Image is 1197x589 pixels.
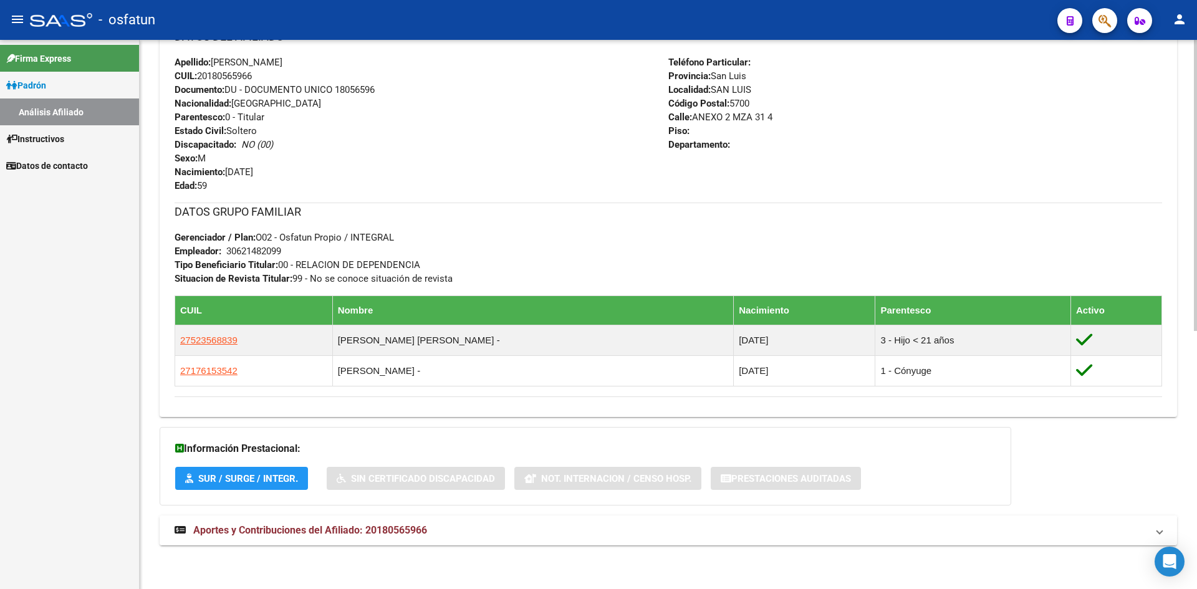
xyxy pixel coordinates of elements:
span: - osfatun [99,6,155,34]
strong: Sexo: [175,153,198,164]
strong: CUIL: [175,70,197,82]
h3: DATOS GRUPO FAMILIAR [175,203,1162,221]
td: 1 - Cónyuge [875,355,1071,386]
span: Firma Express [6,52,71,65]
strong: Provincia: [668,70,711,82]
strong: Discapacitado: [175,139,236,150]
h3: Información Prestacional: [175,440,996,457]
th: Activo [1071,295,1162,325]
strong: Apellido: [175,57,211,68]
span: 0 - Titular [175,112,264,123]
mat-icon: person [1172,12,1187,27]
span: [GEOGRAPHIC_DATA] [175,98,321,109]
span: SAN LUIS [668,84,751,95]
strong: Edad: [175,180,197,191]
strong: Documento: [175,84,224,95]
th: CUIL [175,295,333,325]
span: Instructivos [6,132,64,146]
div: 30621482099 [226,244,281,258]
strong: Código Postal: [668,98,729,109]
button: Sin Certificado Discapacidad [327,467,505,490]
strong: Situacion de Revista Titular: [175,273,292,284]
div: Open Intercom Messenger [1155,547,1185,577]
strong: Tipo Beneficiario Titular: [175,259,278,271]
button: SUR / SURGE / INTEGR. [175,467,308,490]
span: [PERSON_NAME] [175,57,282,68]
mat-expansion-panel-header: Aportes y Contribuciones del Afiliado: 20180565966 [160,515,1177,545]
td: 3 - Hijo < 21 años [875,325,1071,355]
button: Prestaciones Auditadas [711,467,861,490]
strong: Empleador: [175,246,221,257]
span: Datos de contacto [6,159,88,173]
td: [PERSON_NAME] - [332,355,734,386]
span: Padrón [6,79,46,92]
strong: Calle: [668,112,692,123]
i: NO (00) [241,139,273,150]
span: 27176153542 [180,365,238,376]
td: [PERSON_NAME] [PERSON_NAME] - [332,325,734,355]
span: Aportes y Contribuciones del Afiliado: 20180565966 [193,524,427,536]
strong: Piso: [668,125,690,136]
span: Soltero [175,125,257,136]
span: O02 - Osfatun Propio / INTEGRAL [175,232,394,243]
span: 5700 [668,98,749,109]
strong: Estado Civil: [175,125,226,136]
button: Not. Internacion / Censo Hosp. [514,467,701,490]
strong: Departamento: [668,139,730,150]
span: 27523568839 [180,335,238,345]
td: [DATE] [734,325,875,355]
th: Nacimiento [734,295,875,325]
span: 59 [175,180,207,191]
span: 20180565966 [175,70,252,82]
th: Parentesco [875,295,1071,325]
span: DU - DOCUMENTO UNICO 18056596 [175,84,375,95]
span: ANEXO 2 MZA 31 4 [668,112,772,123]
strong: Gerenciador / Plan: [175,232,256,243]
span: San Luis [668,70,746,82]
span: 99 - No se conoce situación de revista [175,273,453,284]
span: SUR / SURGE / INTEGR. [198,473,298,484]
td: [DATE] [734,355,875,386]
strong: Localidad: [668,84,711,95]
strong: Nacimiento: [175,166,225,178]
span: 00 - RELACION DE DEPENDENCIA [175,259,420,271]
strong: Nacionalidad: [175,98,231,109]
span: Prestaciones Auditadas [731,473,851,484]
span: Not. Internacion / Censo Hosp. [541,473,691,484]
strong: Teléfono Particular: [668,57,751,68]
span: M [175,153,206,164]
mat-icon: menu [10,12,25,27]
strong: Parentesco: [175,112,225,123]
span: [DATE] [175,166,253,178]
span: Sin Certificado Discapacidad [351,473,495,484]
th: Nombre [332,295,734,325]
